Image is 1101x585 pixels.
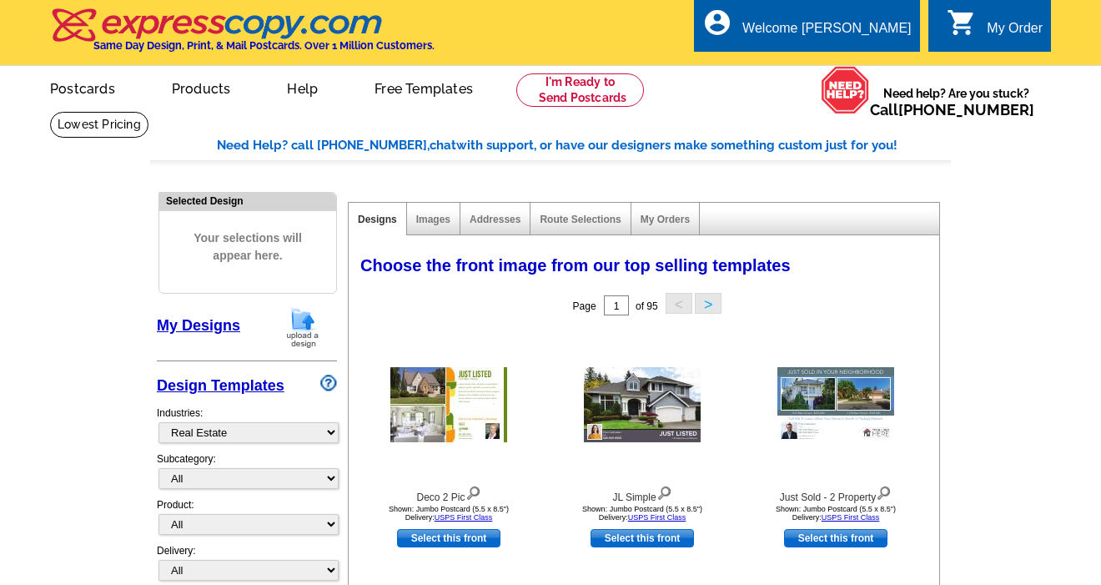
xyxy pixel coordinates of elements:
a: shopping_cart My Order [947,18,1043,39]
a: Images [416,214,450,225]
a: Addresses [470,214,520,225]
a: Route Selections [540,214,621,225]
img: Just Sold - 2 Property [777,367,894,442]
i: shopping_cart [947,8,977,38]
a: Design Templates [157,377,284,394]
span: Page [573,300,596,312]
div: Need Help? call [PHONE_NUMBER], with support, or have our designers make something custom just fo... [217,136,951,155]
a: use this design [784,529,887,547]
h4: Same Day Design, Print, & Mail Postcards. Over 1 Million Customers. [93,39,435,52]
img: Deco 2 Pic [390,367,507,442]
div: Industries: [157,397,337,451]
a: use this design [591,529,694,547]
span: of 95 [636,300,658,312]
a: use this design [397,529,500,547]
span: Your selections will appear here. [172,213,324,281]
a: [PHONE_NUMBER] [898,101,1034,119]
a: USPS First Class [628,513,686,522]
a: USPS First Class [435,513,493,522]
div: Subcategory: [157,451,337,497]
div: My Order [987,21,1043,44]
div: Deco 2 Pic [357,482,540,505]
div: Selected Design [159,193,336,209]
img: help [821,66,870,114]
div: Product: [157,497,337,543]
div: Shown: Jumbo Postcard (5.5 x 8.5") Delivery: [357,505,540,522]
a: Same Day Design, Print, & Mail Postcards. Over 1 Million Customers. [50,20,435,52]
img: upload-design [281,306,324,349]
a: Free Templates [348,68,500,107]
button: < [666,293,692,314]
a: Postcards [23,68,142,107]
img: view design details [876,482,892,501]
img: JL Simple [584,367,701,442]
a: Products [145,68,258,107]
img: view design details [465,482,481,501]
img: design-wizard-help-icon.png [320,375,337,391]
div: JL Simple [550,482,734,505]
span: Choose the front image from our top selling templates [360,256,791,275]
i: account_circle [702,8,732,38]
span: Need help? Are you stuck? [870,85,1043,119]
div: Shown: Jumbo Postcard (5.5 x 8.5") Delivery: [744,505,928,522]
button: > [695,293,721,314]
a: Help [260,68,344,107]
img: view design details [656,482,672,501]
span: Call [870,101,1034,119]
a: My Orders [641,214,690,225]
a: USPS First Class [822,513,880,522]
a: Designs [358,214,397,225]
div: Shown: Jumbo Postcard (5.5 x 8.5") Delivery: [550,505,734,522]
span: chat [430,138,456,153]
div: Welcome [PERSON_NAME] [742,21,911,44]
a: My Designs [157,317,240,334]
div: Just Sold - 2 Property [744,482,928,505]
